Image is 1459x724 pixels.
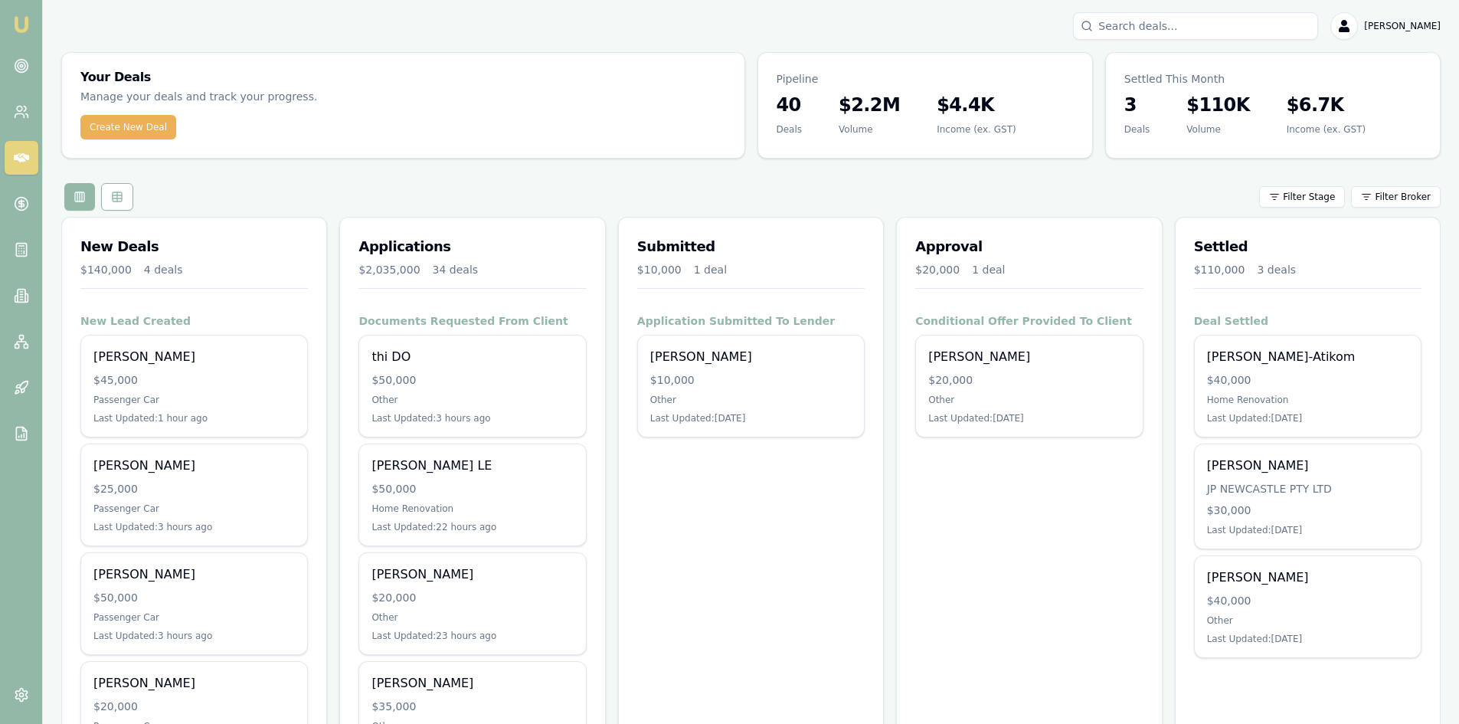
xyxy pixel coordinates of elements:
h3: Settled [1194,236,1421,257]
div: Last Updated: [DATE] [650,412,852,424]
button: Filter Broker [1351,186,1441,208]
div: [PERSON_NAME] [93,348,295,366]
div: $10,000 [637,262,682,277]
h3: 40 [777,93,803,117]
div: $35,000 [371,699,573,714]
h3: Your Deals [80,71,726,84]
div: [PERSON_NAME]-Atikom [1207,348,1408,366]
div: Deals [777,123,803,136]
h3: $4.4K [937,93,1016,117]
h4: Conditional Offer Provided To Client [915,313,1143,329]
div: $140,000 [80,262,132,277]
div: $50,000 [371,372,573,388]
div: Other [928,394,1130,406]
input: Search deals [1073,12,1318,40]
div: $2,035,000 [358,262,420,277]
div: Home Renovation [1207,394,1408,406]
div: $25,000 [93,481,295,496]
div: JP NEWCASTLE PTY LTD [1207,481,1408,496]
div: thi DO [371,348,573,366]
div: Last Updated: [DATE] [1207,633,1408,645]
div: 1 deal [972,262,1005,277]
div: 3 deals [1257,262,1296,277]
div: Volume [1186,123,1249,136]
div: [PERSON_NAME] [928,348,1130,366]
div: Deals [1124,123,1150,136]
h3: New Deals [80,236,308,257]
div: [PERSON_NAME] LE [371,457,573,475]
div: 4 deals [144,262,183,277]
div: Last Updated: [DATE] [1207,412,1408,424]
div: Other [371,611,573,624]
div: Last Updated: [DATE] [928,412,1130,424]
div: 1 deal [694,262,727,277]
div: Last Updated: 22 hours ago [371,521,573,533]
div: $50,000 [371,481,573,496]
div: [PERSON_NAME] [371,674,573,693]
div: [PERSON_NAME] [650,348,852,366]
h3: 3 [1124,93,1150,117]
div: Income (ex. GST) [1287,123,1366,136]
div: $20,000 [928,372,1130,388]
div: Other [371,394,573,406]
div: [PERSON_NAME] [371,565,573,584]
h4: New Lead Created [80,313,308,329]
div: Income (ex. GST) [937,123,1016,136]
div: $20,000 [371,590,573,605]
h3: Approval [915,236,1143,257]
div: Passenger Car [93,611,295,624]
div: Last Updated: [DATE] [1207,524,1408,536]
button: Create New Deal [80,115,176,139]
div: $40,000 [1207,372,1408,388]
div: Passenger Car [93,394,295,406]
div: $50,000 [93,590,295,605]
div: $45,000 [93,372,295,388]
div: [PERSON_NAME] [1207,457,1408,475]
div: Other [1207,614,1408,627]
div: Last Updated: 3 hours ago [371,412,573,424]
div: [PERSON_NAME] [93,565,295,584]
div: Last Updated: 23 hours ago [371,630,573,642]
span: Filter Broker [1375,191,1431,203]
div: Last Updated: 1 hour ago [93,412,295,424]
h3: Submitted [637,236,865,257]
button: Filter Stage [1259,186,1345,208]
p: Settled This Month [1124,71,1421,87]
div: Volume [839,123,900,136]
div: [PERSON_NAME] [93,457,295,475]
h3: $2.2M [839,93,900,117]
div: Last Updated: 3 hours ago [93,630,295,642]
h4: Deal Settled [1194,313,1421,329]
div: Last Updated: 3 hours ago [93,521,295,533]
h3: Applications [358,236,586,257]
div: $30,000 [1207,503,1408,518]
div: Home Renovation [371,503,573,515]
img: emu-icon-u.png [12,15,31,34]
div: $40,000 [1207,593,1408,608]
div: Passenger Car [93,503,295,515]
span: [PERSON_NAME] [1364,20,1441,32]
div: $110,000 [1194,262,1245,277]
div: $10,000 [650,372,852,388]
p: Manage your deals and track your progress. [80,88,473,106]
p: Pipeline [777,71,1074,87]
div: $20,000 [93,699,295,714]
div: Other [650,394,852,406]
h4: Documents Requested From Client [358,313,586,329]
h4: Application Submitted To Lender [637,313,865,329]
h3: $6.7K [1287,93,1366,117]
div: 34 deals [433,262,479,277]
div: [PERSON_NAME] [1207,568,1408,587]
span: Filter Stage [1283,191,1335,203]
h3: $110K [1186,93,1249,117]
div: [PERSON_NAME] [93,674,295,693]
div: $20,000 [915,262,960,277]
